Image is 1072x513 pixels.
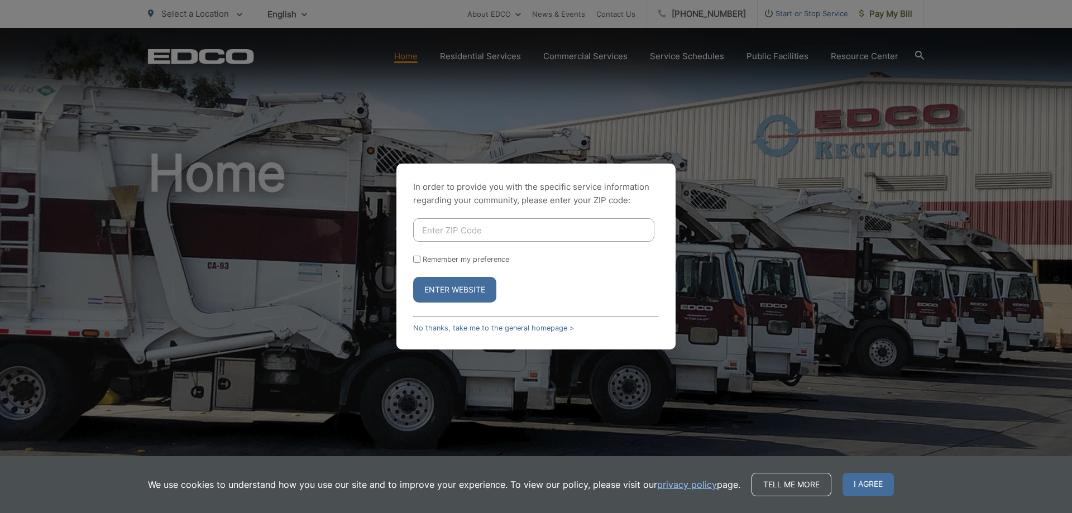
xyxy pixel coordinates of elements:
[413,218,654,242] input: Enter ZIP Code
[148,478,740,491] p: We use cookies to understand how you use our site and to improve your experience. To view our pol...
[657,478,717,491] a: privacy policy
[413,324,574,332] a: No thanks, take me to the general homepage >
[423,255,509,263] label: Remember my preference
[752,473,831,496] a: Tell me more
[413,180,659,207] p: In order to provide you with the specific service information regarding your community, please en...
[413,277,496,303] button: Enter Website
[843,473,894,496] span: I agree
